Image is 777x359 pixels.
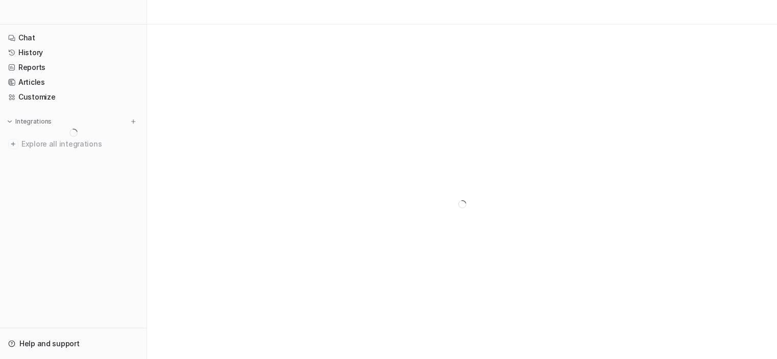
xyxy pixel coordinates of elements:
[6,118,13,125] img: expand menu
[4,116,55,127] button: Integrations
[4,75,143,89] a: Articles
[8,139,18,149] img: explore all integrations
[4,137,143,151] a: Explore all integrations
[15,117,52,126] p: Integrations
[4,337,143,351] a: Help and support
[21,136,138,152] span: Explore all integrations
[4,60,143,75] a: Reports
[4,45,143,60] a: History
[4,31,143,45] a: Chat
[4,90,143,104] a: Customize
[130,118,137,125] img: menu_add.svg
